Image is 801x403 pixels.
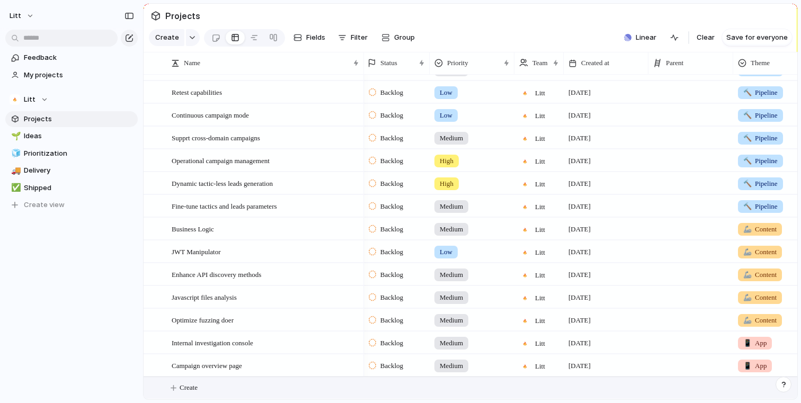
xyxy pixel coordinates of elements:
[180,382,198,393] span: Create
[743,224,777,235] span: Content
[172,86,222,98] span: Retest capabilities
[172,177,273,189] span: Dynamic tactic-less leads generation
[743,156,778,166] span: Pipeline
[24,200,65,210] span: Create view
[535,338,545,349] span: Litt
[535,88,545,98] span: Litt
[440,156,453,166] span: High
[5,180,138,196] div: ✅Shipped
[5,67,138,83] a: My projects
[172,291,237,303] span: Javascript files analysis
[24,131,134,141] span: Ideas
[743,178,778,189] span: Pipeline
[380,338,403,348] span: Backlog
[172,200,277,212] span: Fine-tune tactics and leads parameters
[743,87,778,98] span: Pipeline
[5,146,138,162] a: 🧊Prioritization
[440,270,463,280] span: Medium
[380,110,403,121] span: Backlog
[380,315,403,326] span: Backlog
[24,183,134,193] span: Shipped
[636,32,656,43] span: Linear
[743,270,777,280] span: Content
[5,128,138,144] a: 🌱Ideas
[155,32,179,43] span: Create
[751,58,770,68] span: Theme
[568,292,591,303] span: [DATE]
[172,154,270,166] span: Operational campaign management
[535,202,545,212] span: Litt
[568,338,591,348] span: [DATE]
[10,11,21,21] span: Litt
[184,58,200,68] span: Name
[10,165,20,176] button: 🚚
[568,87,591,98] span: [DATE]
[11,130,19,142] div: 🌱
[568,110,591,121] span: [DATE]
[743,271,752,279] span: 🦾
[10,183,20,193] button: ✅
[5,50,138,66] a: Feedback
[172,359,242,371] span: Campaign overview page
[620,30,661,46] button: Linear
[380,224,403,235] span: Backlog
[743,362,752,370] span: 📱
[289,29,330,46] button: Fields
[24,114,134,124] span: Projects
[11,165,19,177] div: 🚚
[743,133,778,144] span: Pipeline
[380,292,403,303] span: Backlog
[380,87,403,98] span: Backlog
[535,156,545,167] span: Litt
[5,111,138,127] a: Projects
[11,147,19,159] div: 🧊
[306,32,325,43] span: Fields
[743,247,777,257] span: Content
[380,133,403,144] span: Backlog
[568,315,591,326] span: [DATE]
[535,247,545,258] span: Litt
[440,224,463,235] span: Medium
[440,178,453,189] span: High
[697,32,715,43] span: Clear
[568,178,591,189] span: [DATE]
[334,29,372,46] button: Filter
[581,58,609,68] span: Created at
[568,224,591,235] span: [DATE]
[692,29,719,46] button: Clear
[743,338,767,348] span: App
[568,156,591,166] span: [DATE]
[5,163,138,178] a: 🚚Delivery
[535,270,545,281] span: Litt
[10,131,20,141] button: 🌱
[743,248,752,256] span: 🦾
[172,131,260,144] span: Supprt cross-domain campaigns
[722,29,792,46] button: Save for everyone
[380,247,403,257] span: Backlog
[440,133,463,144] span: Medium
[535,111,545,121] span: Litt
[440,338,463,348] span: Medium
[535,361,545,372] span: Litt
[24,70,134,80] span: My projects
[535,225,545,235] span: Litt
[149,29,184,46] button: Create
[447,58,468,68] span: Priority
[394,32,415,43] span: Group
[568,201,591,212] span: [DATE]
[535,293,545,303] span: Litt
[172,268,261,280] span: Enhance API discovery methods
[440,110,452,121] span: Low
[743,315,777,326] span: Content
[5,197,138,213] button: Create view
[743,339,752,347] span: 📱
[440,292,463,303] span: Medium
[743,180,752,187] span: 🔨
[743,316,752,324] span: 🦾
[743,111,752,119] span: 🔨
[440,201,463,212] span: Medium
[5,92,138,108] button: Litt
[743,202,752,210] span: 🔨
